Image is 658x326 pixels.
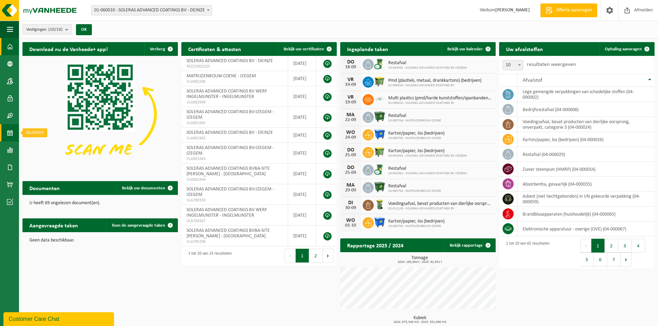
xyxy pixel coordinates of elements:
[374,181,385,193] img: WB-1100-HPE-GN-01
[344,170,357,175] div: 25-09
[374,146,385,158] img: WB-1100-HPE-GN-50
[388,207,492,211] span: 02-011126 - SOLERAS ADVANCED COATINGS BV
[344,147,357,153] div: DO
[554,7,594,14] span: Offerte aanvragen
[517,132,655,147] td: karton/papier, los (bedrijven) (04-000026)
[344,65,357,70] div: 18-09
[29,201,171,206] p: U heeft 69 ongelezen document(en).
[444,238,495,252] a: Bekijk rapportage
[517,102,655,117] td: bedrijfsrestafval (04-000008)
[374,128,385,140] img: WB-1100-HPE-BE-01
[285,249,296,263] button: Previous
[344,188,357,193] div: 29-09
[288,71,316,86] td: [DATE]
[344,218,357,223] div: WO
[388,219,445,224] span: Karton/papier, los (bedrijven)
[288,143,316,164] td: [DATE]
[344,82,357,87] div: 19-09
[580,253,594,266] button: 5
[594,253,607,266] button: 6
[388,83,481,88] span: 01-060010 - SOLERAS ADVANCED COATINGS BV
[344,256,496,264] h3: Tonnage
[503,60,523,70] span: 10
[388,78,481,83] span: Pmd (plastiek, metaal, drankkartons) (bedrijven)
[618,239,632,253] button: 3
[388,101,492,105] span: 01-060010 - SOLERAS ADVANCED COATINGS BV
[344,112,357,118] div: MA
[580,239,591,253] button: Previous
[388,171,467,176] span: 10-943362 - SOLERAS ADVANCED COATINGS BV-IZEGEM
[122,186,165,190] span: Bekijk uw documenten
[499,42,550,56] h2: Uw afvalstoffen
[187,177,283,182] span: VLA901944
[517,207,655,221] td: brandblusapparaten (huishoudelijk) (04-000065)
[187,156,283,162] span: VLA901943
[112,223,165,228] span: Toon de aangevraagde taken
[344,320,496,324] span: 2024: 675,340 m3 - 2025: 352,060 m3
[187,89,267,99] span: SOLERAS ADVANCED COATINGS BV WERF INGELMUNSTER - INGELMUNSTER
[187,130,273,135] span: SOLERAS ADVANCED COATINGS BV - DEINZE
[503,238,550,267] div: 1 tot 10 van 62 resultaten
[344,260,496,264] span: 2024: 195,004 t - 2025: 92,651 t
[284,47,324,51] span: Bekijk uw certificaten
[340,42,395,56] h2: Ingeplande taken
[517,191,655,207] td: asbest (niet hechtgebonden) in UN gekeurde verpakking (04-000059)
[527,62,576,67] label: resultaten weergeven
[22,56,178,172] img: Download de VHEPlus App
[374,199,385,210] img: WB-0140-HPE-GN-50
[517,162,655,177] td: zuiver steenpuin (HMRP) (04-000054)
[388,166,467,171] span: Restafval
[187,79,283,85] span: VLA902200
[344,118,357,122] div: 22-09
[288,184,316,205] td: [DATE]
[323,249,333,263] button: Next
[288,205,316,226] td: [DATE]
[495,8,530,13] strong: [PERSON_NAME]
[388,184,441,189] span: Restafval
[344,153,357,158] div: 25-09
[517,117,655,132] td: voedingsafval, bevat producten van dierlijke oorsprong, onverpakt, categorie 3 (04-000024)
[388,113,441,119] span: Restafval
[187,239,283,245] span: VLA705298
[187,136,283,141] span: VLA901942
[344,77,357,82] div: VR
[187,109,274,120] span: SOLERAS ADVANCED COATINGS BV-IZEGEM - IZEGEM
[344,100,357,105] div: 19-09
[92,6,212,15] span: 01-060010 - SOLERAS ADVANCED COATINGS BV - DEINZE
[344,135,357,140] div: 24-09
[187,73,256,79] span: MATRIJZENBOUW COENE - IZEGEM
[517,147,655,162] td: restafval (04-000029)
[540,3,597,17] a: Offerte aanvragen
[374,111,385,122] img: WB-1100-HPE-GN-01
[344,130,357,135] div: WO
[181,42,248,56] h2: Certificaten & attesten
[22,218,85,232] h2: Aangevraagde taken
[116,181,177,195] a: Bekijk uw documenten
[187,187,274,197] span: SOLERAS ADVANCED COATINGS BV-IZEGEM - IZEGEM
[185,248,232,263] div: 1 tot 10 van 15 resultaten
[340,238,410,252] h2: Rapportage 2025 / 2024
[344,182,357,188] div: MA
[309,249,323,263] button: 2
[388,96,492,101] span: Multi plastics (pmd/harde kunststoffen/spanbanden/eps/folie naturel/folie gemeng...
[29,238,171,243] p: Geen data beschikbaar.
[621,253,631,266] button: Next
[517,87,655,102] td: lege gemengde verpakkingen van schadelijke stoffen (04-000002)
[344,165,357,170] div: DO
[388,66,467,70] span: 10-943362 - SOLERAS ADVANCED COATINGS BV-IZEGEM
[523,78,542,83] span: Afvalstof
[344,95,357,100] div: VR
[288,86,316,107] td: [DATE]
[374,93,385,105] img: LP-SK-00500-LPE-16
[187,218,283,224] span: VLA709267
[599,42,654,56] a: Ophaling aanvragen
[22,181,67,195] h2: Documenten
[187,64,283,69] span: RED25002535
[296,249,309,263] button: 1
[344,206,357,210] div: 30-09
[374,76,385,87] img: WB-1100-HPE-GN-50
[288,226,316,246] td: [DATE]
[26,24,63,35] span: Vestigingen
[144,42,177,56] button: Verberg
